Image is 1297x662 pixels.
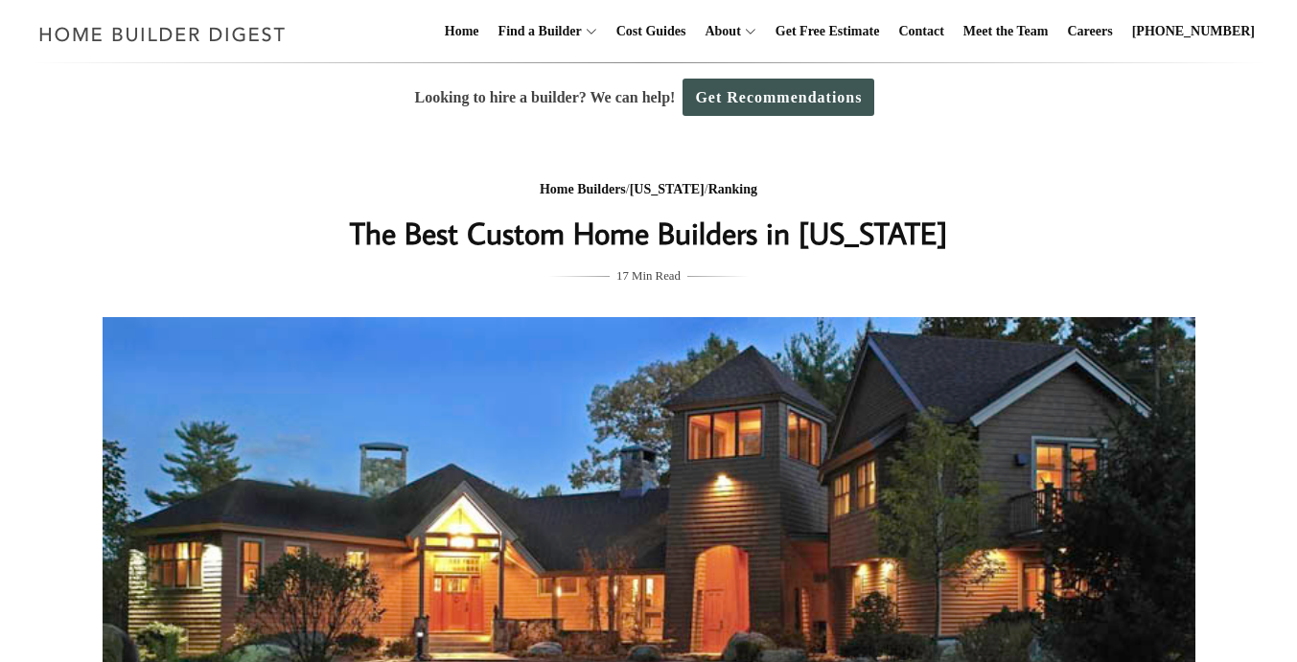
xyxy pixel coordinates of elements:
a: Ranking [708,182,757,196]
div: / / [266,178,1031,202]
h1: The Best Custom Home Builders in [US_STATE] [266,210,1031,256]
a: Home Builders [540,182,626,196]
a: Find a Builder [491,1,582,62]
span: 17 Min Read [616,265,681,286]
a: Get Free Estimate [768,1,888,62]
a: [PHONE_NUMBER] [1124,1,1262,62]
a: Get Recommendations [683,79,874,116]
a: Contact [891,1,951,62]
a: [US_STATE] [630,182,705,196]
a: Meet the Team [956,1,1056,62]
a: Cost Guides [609,1,694,62]
a: Careers [1060,1,1121,62]
a: Home [437,1,487,62]
a: About [697,1,740,62]
img: Home Builder Digest [31,15,294,53]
